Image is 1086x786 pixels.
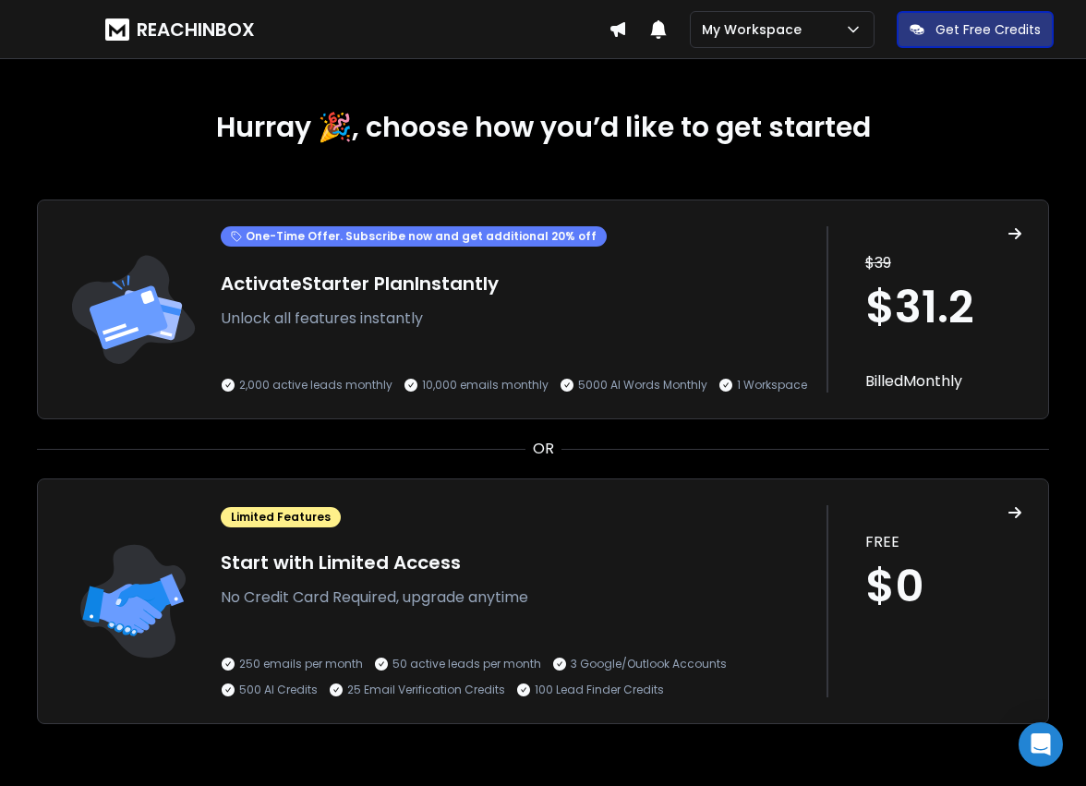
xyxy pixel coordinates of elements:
p: Billed Monthly [865,370,1022,393]
p: 3 Google/Outlook Accounts [571,657,727,671]
button: Get Free Credits [897,11,1054,48]
img: logo [105,18,129,41]
h1: Activate Starter Plan Instantly [221,271,808,296]
p: Get Free Credits [935,20,1041,39]
p: No Credit Card Required, upgrade anytime [221,586,808,609]
h1: $0 [865,564,1022,609]
h1: $ 31.2 [865,285,1022,330]
p: 5000 AI Words Monthly [578,378,707,393]
h1: Start with Limited Access [221,550,808,575]
p: FREE [865,531,1022,553]
div: Limited Features [221,507,341,527]
p: 2,000 active leads monthly [239,378,392,393]
p: 10,000 emails monthly [422,378,549,393]
p: 500 AI Credits [239,683,318,697]
p: My Workspace [702,20,809,39]
p: $ 39 [865,252,1022,274]
h1: REACHINBOX [137,17,255,42]
p: Unlock all features instantly [221,308,808,330]
p: 25 Email Verification Credits [347,683,505,697]
div: OR [37,438,1049,460]
p: 100 Lead Finder Credits [535,683,664,697]
img: trail [64,226,202,393]
img: trail [64,505,202,697]
p: 50 active leads per month [392,657,541,671]
p: 1 Workspace [737,378,807,393]
div: Open Intercom Messenger [1019,722,1063,767]
p: 250 emails per month [239,657,363,671]
div: One-Time Offer. Subscribe now and get additional 20% off [221,226,607,247]
h1: Hurray 🎉, choose how you’d like to get started [37,111,1049,144]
